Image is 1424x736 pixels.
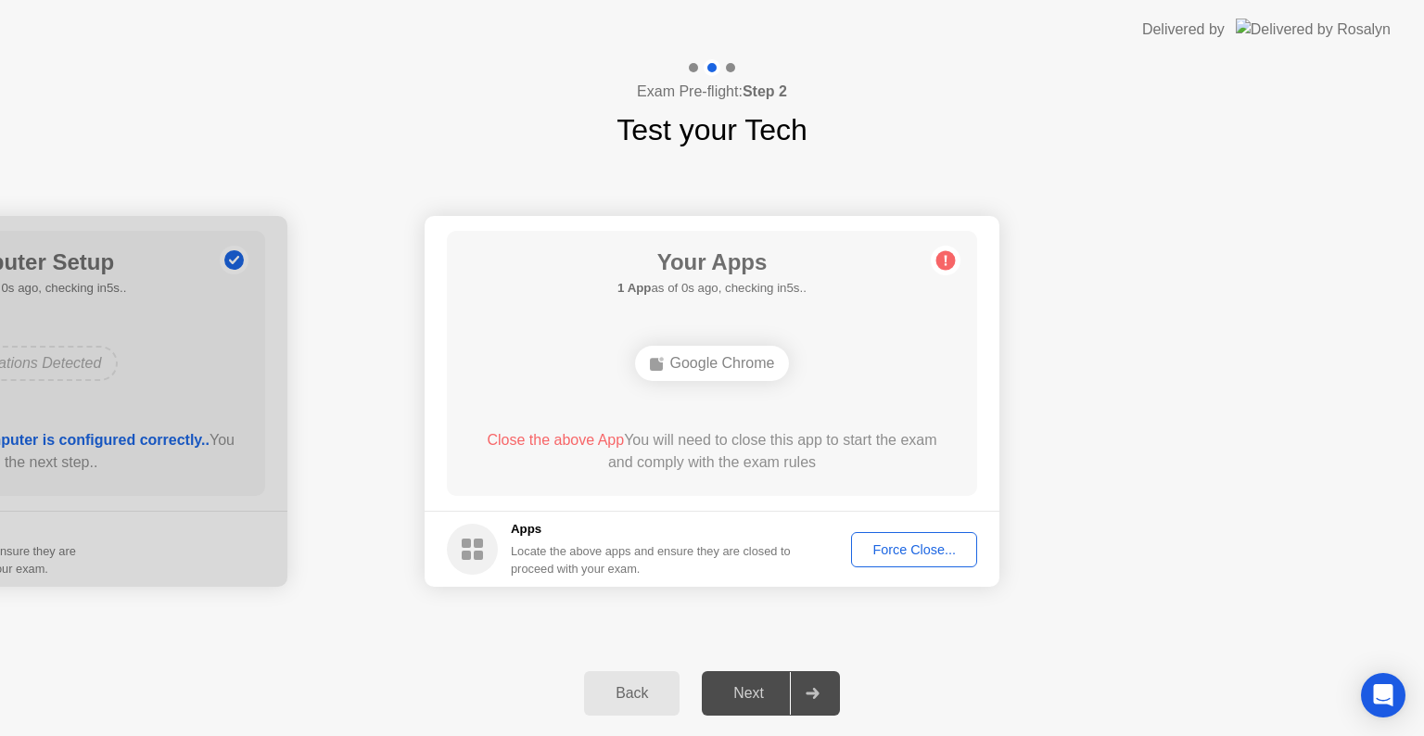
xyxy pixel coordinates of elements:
h5: as of 0s ago, checking in5s.. [617,279,807,298]
h5: Apps [511,520,792,539]
span: Close the above App [487,432,624,448]
img: Delivered by Rosalyn [1236,19,1391,40]
h1: Your Apps [617,246,807,279]
b: 1 App [617,281,651,295]
h4: Exam Pre-flight: [637,81,787,103]
div: Force Close... [858,542,971,557]
h1: Test your Tech [617,108,807,152]
button: Next [702,671,840,716]
div: Back [590,685,674,702]
button: Force Close... [851,532,977,567]
div: Next [707,685,790,702]
div: Delivered by [1142,19,1225,41]
b: Step 2 [743,83,787,99]
div: Locate the above apps and ensure they are closed to proceed with your exam. [511,542,792,577]
div: Google Chrome [635,346,790,381]
div: You will need to close this app to start the exam and comply with the exam rules [474,429,951,474]
div: Open Intercom Messenger [1361,673,1405,717]
button: Back [584,671,680,716]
